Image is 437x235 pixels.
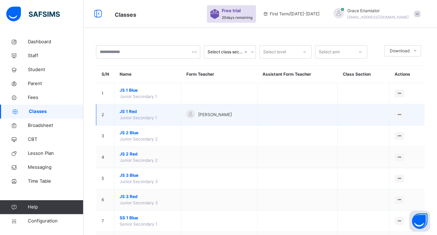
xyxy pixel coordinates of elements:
button: Open asap [409,211,430,232]
span: JS 2 Blue [120,130,176,136]
span: Help [28,204,83,211]
span: Parent [28,80,83,87]
span: Student [28,66,83,73]
span: Junior Secondary 1 [120,115,157,120]
span: 20 days remaining [222,15,252,20]
span: SS 1 Blue [120,215,176,221]
span: Free trial [222,7,249,14]
img: safsims [6,7,60,21]
span: Staff [28,52,83,59]
th: Form Teacher [181,66,257,83]
span: [PERSON_NAME] [198,112,232,118]
span: Classes [115,11,136,18]
span: Download [390,48,410,54]
td: 5 [96,168,114,189]
div: Select level [263,45,286,59]
td: 2 [96,104,114,126]
span: Junior Secondary 3 [120,179,158,184]
span: Classes [29,108,83,115]
th: Class Section [337,66,389,83]
span: Fees [28,94,83,101]
div: GraceEriamiator [326,8,424,20]
th: S/N [96,66,114,83]
th: Assistant Form Teacher [257,66,337,83]
span: Junior Secondary 3 [120,200,158,205]
span: Configuration [28,218,83,225]
span: CBT [28,136,83,143]
span: Lesson Plan [28,150,83,157]
span: Junior Secondary 2 [120,158,157,163]
th: Actions [389,66,424,83]
span: JS 2 Red [120,151,176,157]
span: Grace Eriamiator [347,8,409,14]
span: session/term information [263,11,319,17]
span: [EMAIL_ADDRESS][DOMAIN_NAME] [347,15,409,19]
span: JS 3 Blue [120,172,176,179]
div: Select arm [319,45,340,59]
span: Junior Secondary 1 [120,94,157,99]
div: Select class section [208,49,243,55]
td: 7 [96,211,114,232]
span: Messaging [28,164,83,171]
td: 6 [96,189,114,211]
span: Time Table [28,178,83,185]
img: sticker-purple.71386a28dfed39d6af7621340158ba97.svg [210,9,219,19]
th: Name [114,66,181,83]
span: Broadsheet [28,122,83,129]
td: 1 [96,83,114,104]
span: Junior Secondary 2 [120,136,157,142]
span: JS 1 Red [120,108,176,115]
span: JS 3 Red [120,194,176,200]
td: 4 [96,147,114,168]
span: JS 1 Blue [120,87,176,93]
span: Dashboard [28,38,83,45]
span: Senior Secondary 1 [120,221,157,227]
td: 3 [96,126,114,147]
